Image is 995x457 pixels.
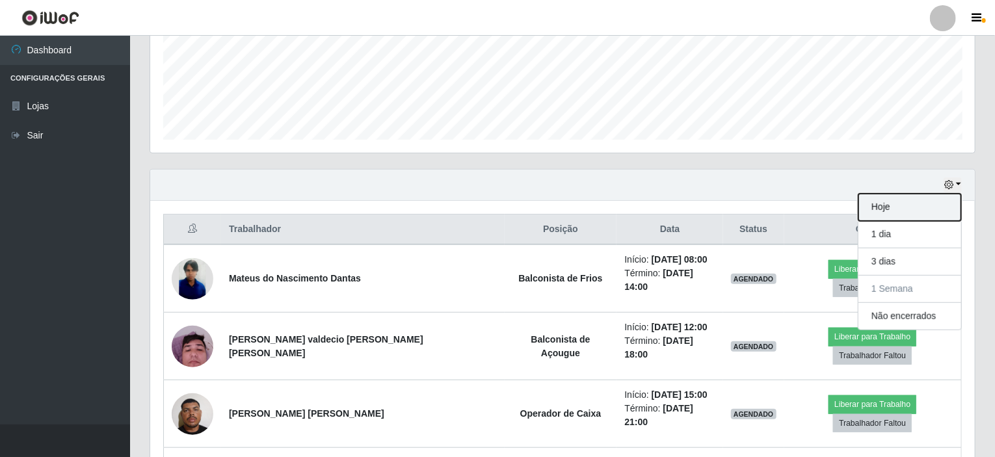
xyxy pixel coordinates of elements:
strong: [PERSON_NAME] valdecio [PERSON_NAME] [PERSON_NAME] [229,334,423,358]
time: [DATE] 08:00 [652,254,708,265]
span: AGENDADO [731,341,776,352]
button: 1 dia [858,221,961,248]
li: Início: [624,388,715,402]
strong: Operador de Caixa [520,408,602,419]
span: AGENDADO [731,274,776,284]
time: [DATE] 15:00 [652,389,708,400]
button: Liberar para Trabalho [829,260,916,278]
img: 1738532895454.jpeg [172,258,213,300]
li: Início: [624,320,715,334]
li: Término: [624,267,715,294]
strong: Mateus do Nascimento Dantas [229,273,361,283]
li: Término: [624,334,715,361]
button: Não encerrados [858,303,961,330]
button: Liberar para Trabalho [829,395,916,413]
button: 3 dias [858,248,961,276]
strong: Balconista de Açougue [531,334,590,358]
img: CoreUI Logo [21,10,79,26]
strong: Balconista de Frios [518,273,602,283]
button: Hoje [858,194,961,221]
th: Status [723,215,784,245]
img: 1744328731304.jpeg [172,386,213,441]
button: Trabalhador Faltou [833,279,912,297]
th: Trabalhador [221,215,505,245]
th: Opções [784,215,962,245]
th: Data [617,215,723,245]
img: 1748283755662.jpeg [172,319,213,374]
strong: [PERSON_NAME] [PERSON_NAME] [229,408,384,419]
li: Término: [624,402,715,429]
span: AGENDADO [731,409,776,419]
th: Posição [505,215,617,245]
time: [DATE] 12:00 [652,322,708,332]
li: Início: [624,253,715,267]
button: Liberar para Trabalho [829,328,916,346]
button: Trabalhador Faltou [833,346,912,365]
button: Trabalhador Faltou [833,414,912,432]
button: 1 Semana [858,276,961,303]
